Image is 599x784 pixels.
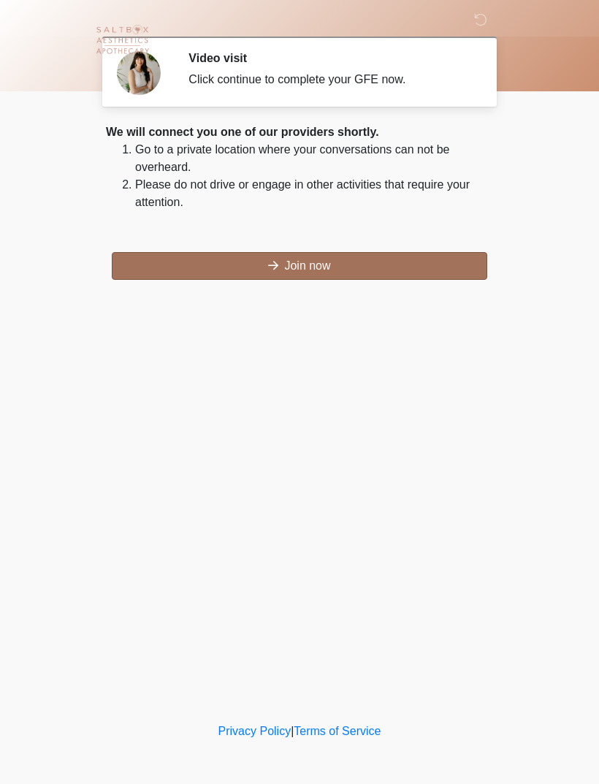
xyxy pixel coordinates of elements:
li: Go to a private location where your conversations can not be overheard. [135,141,493,176]
li: Please do not drive or engage in other activities that require your attention. [135,176,493,211]
a: Privacy Policy [218,725,291,737]
a: Terms of Service [294,725,381,737]
button: Join now [112,252,487,280]
a: | [291,725,294,737]
img: Saltbox Aesthetics Logo [91,11,153,73]
div: We will connect you one of our providers shortly. [106,123,493,141]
